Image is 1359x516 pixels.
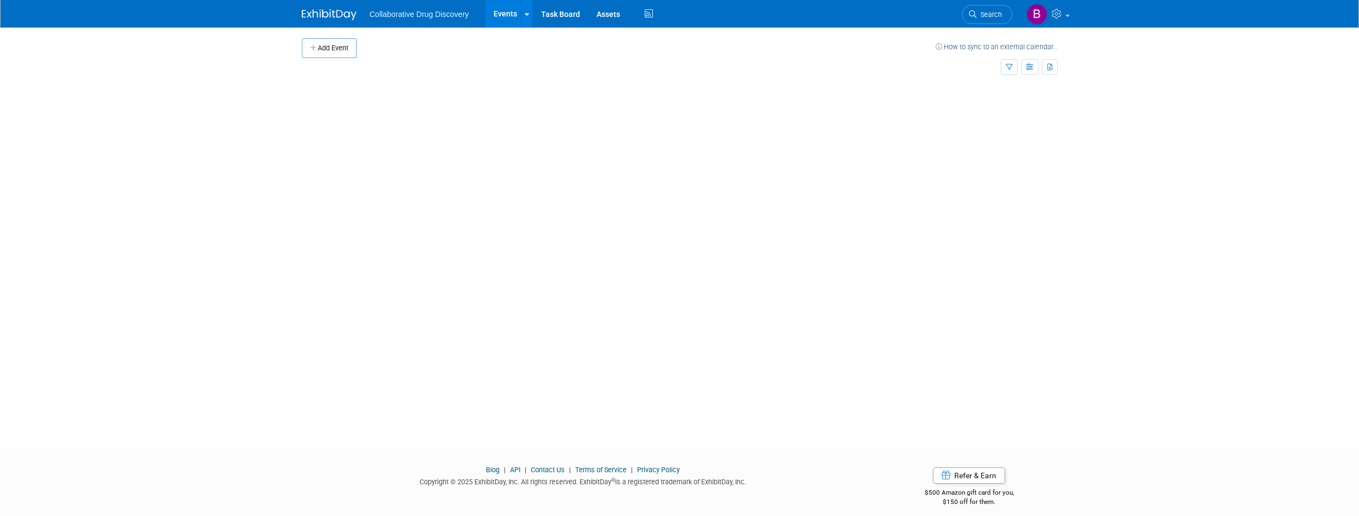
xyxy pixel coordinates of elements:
[370,10,469,19] span: Collaborative Drug Discovery
[486,466,500,474] a: Blog
[531,466,565,474] a: Contact Us
[522,466,529,474] span: |
[881,497,1058,507] div: $150 off for them.
[628,466,635,474] span: |
[936,43,1058,51] a: How to sync to an external calendar...
[962,5,1012,24] a: Search
[302,9,357,20] img: ExhibitDay
[575,466,627,474] a: Terms of Service
[501,466,508,474] span: |
[566,466,574,474] span: |
[1027,4,1047,25] img: Brittany Goldston
[881,481,1058,506] div: $500 Amazon gift card for you,
[302,474,865,487] div: Copyright © 2025 ExhibitDay, Inc. All rights reserved. ExhibitDay is a registered trademark of Ex...
[977,10,1002,19] span: Search
[510,466,520,474] a: API
[302,38,357,58] button: Add Event
[637,466,680,474] a: Privacy Policy
[611,477,615,483] sup: ®
[933,467,1005,484] a: Refer & Earn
